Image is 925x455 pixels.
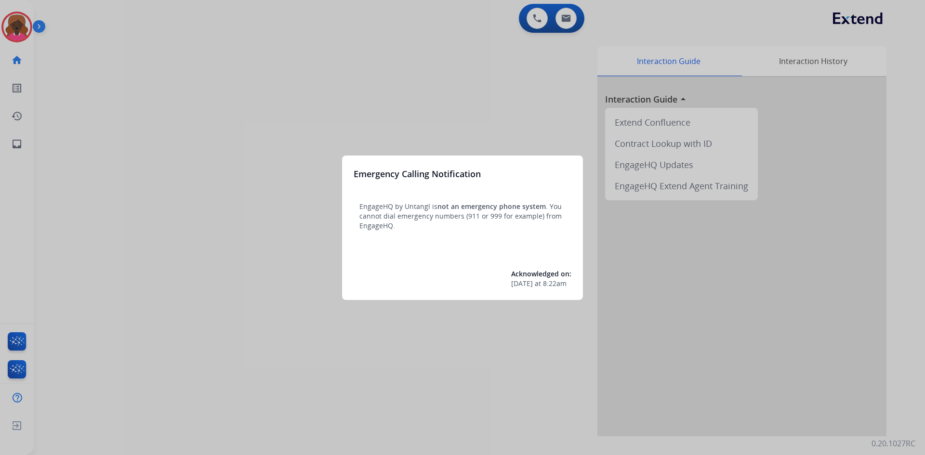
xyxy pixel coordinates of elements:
[511,279,533,288] span: [DATE]
[354,167,481,181] h3: Emergency Calling Notification
[359,202,566,231] p: EngageHQ by Untangl is . You cannot dial emergency numbers (911 or 999 for example) from EngageHQ.
[437,202,546,211] span: not an emergency phone system
[511,279,571,288] div: at
[543,279,567,288] span: 8:22am
[511,269,571,278] span: Acknowledged on:
[872,438,915,449] p: 0.20.1027RC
